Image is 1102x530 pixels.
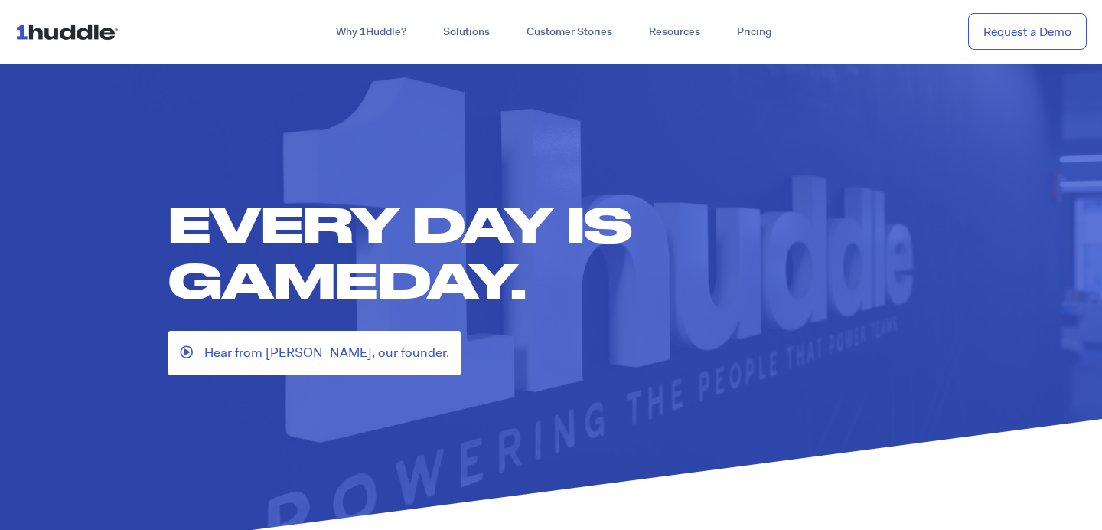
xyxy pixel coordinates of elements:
a: Resources [631,18,719,46]
a: Hear from [PERSON_NAME], our founder. [168,331,461,375]
img: ... [15,17,125,46]
a: Customer Stories [508,18,631,46]
h1: Every day is gameday. [168,196,949,308]
a: Pricing [719,18,790,46]
a: Request a Demo [968,13,1087,51]
span: Hear from [PERSON_NAME], our founder. [204,342,449,363]
a: Solutions [425,18,508,46]
a: Why 1Huddle? [318,18,425,46]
